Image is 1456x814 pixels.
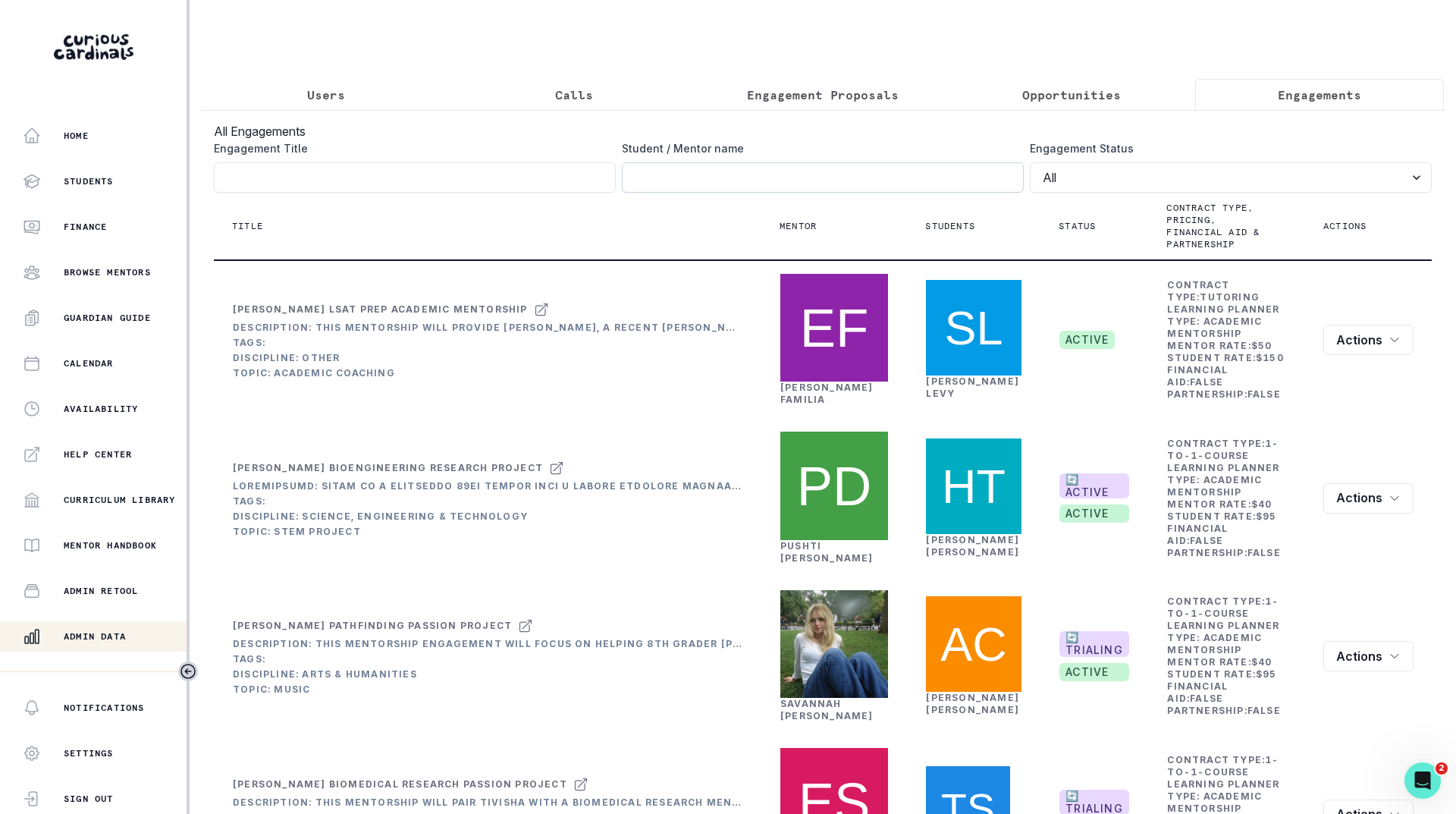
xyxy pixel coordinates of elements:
b: Academic Mentorship [1167,316,1262,339]
p: Sign Out [64,793,114,805]
a: [PERSON_NAME] Familia [780,382,874,405]
div: Description: This mentorship engagement will focus on helping 8th grader [PERSON_NAME] discover a... [233,638,742,650]
b: 1-to-1-course [1167,596,1279,619]
p: Curriculum Library [64,494,176,506]
td: Contract Type: Learning Planner Type: Mentor Rate: Student Rate: Financial Aid: Partnership: [1166,595,1287,718]
p: Mentor [780,220,817,232]
p: Home [64,130,89,142]
b: false [1247,705,1281,716]
p: Status [1059,220,1096,232]
p: Notifications [64,702,145,714]
td: Contract Type: Learning Planner Type: Mentor Rate: Student Rate: Financial Aid: Partnership: [1166,437,1287,560]
p: Guardian Guide [64,312,151,324]
b: 1-to-1-course [1167,438,1279,461]
a: Pushti [PERSON_NAME] [780,540,874,564]
b: $ 40 [1251,498,1272,510]
div: Tags: [233,495,742,508]
div: [PERSON_NAME] Pathfinding Passion Project [233,620,512,632]
div: Discipline: Arts & Humanities [233,668,742,680]
p: Students [64,175,114,187]
p: Finance [64,221,107,233]
p: Users [307,86,345,104]
b: $ 50 [1251,340,1272,351]
p: Opportunities [1022,86,1121,104]
p: Students [925,220,975,232]
div: Topic: Academic Coaching [233,367,742,379]
b: $ 40 [1251,656,1272,668]
div: [PERSON_NAME] Biomedical Research Passion Project [233,778,567,790]
label: Engagement Title [214,140,607,156]
iframe: Intercom live chat [1404,762,1441,799]
p: Settings [64,747,114,759]
label: Engagement Status [1030,140,1423,156]
p: Actions [1323,220,1367,232]
p: Admin Data [64,630,126,643]
b: Academic Mentorship [1167,790,1262,814]
b: tutoring [1200,291,1260,303]
label: Student / Mentor name [622,140,1015,156]
button: row menu [1323,641,1414,671]
span: active [1059,663,1129,681]
p: Mentor Handbook [64,539,157,552]
div: Description: This mentorship will pair Tivisha with a biomedical research mentor who can help her... [233,797,742,809]
td: Contract Type: Learning Planner Type: Mentor Rate: Student Rate: Financial Aid: Partnership: [1166,278,1287,401]
div: [PERSON_NAME] LSAT Prep Academic Mentorship [233,303,528,316]
span: active [1059,331,1115,349]
b: false [1190,535,1223,546]
b: Academic Mentorship [1167,632,1262,655]
span: 🔄 ACTIVE [1059,473,1129,499]
h3: All Engagements [214,122,1432,140]
p: Engagement Proposals [747,86,899,104]
div: Tags: [233,653,742,665]
button: Toggle sidebar [178,662,198,681]
div: Topic: STEM Project [233,526,742,538]
img: Curious Cardinals Logo [54,34,133,60]
a: Savannah [PERSON_NAME] [780,698,874,721]
div: Description: This mentorship will provide [PERSON_NAME], a recent [PERSON_NAME] graduate, with st... [233,322,742,334]
a: [PERSON_NAME] [PERSON_NAME] [926,692,1019,715]
div: Discipline: Science, Engineering & Technology [233,511,742,523]
b: Academic Mentorship [1167,474,1262,498]
div: Loremipsumd: Sitam co a elitseddo 89ei tempor inci u labore etdolore magnaa eni a mini veniamqu n... [233,480,742,492]
b: $ 95 [1256,511,1277,522]
p: Admin Retool [64,585,138,597]
b: false [1247,388,1281,400]
span: active [1059,504,1129,523]
p: Title [232,220,263,232]
button: row menu [1323,325,1414,355]
p: Availability [64,403,138,415]
a: [PERSON_NAME] Levy [926,376,1019,399]
span: 2 [1436,762,1448,775]
p: Calls [555,86,593,104]
p: Help Center [64,448,132,460]
p: Engagements [1278,86,1361,104]
div: Topic: Music [233,684,742,696]
a: [PERSON_NAME] [PERSON_NAME] [926,534,1019,558]
p: Calendar [64,357,114,369]
b: false [1190,693,1223,704]
b: 1-to-1-course [1167,754,1279,778]
p: Browse Mentors [64,266,151,278]
div: Tags: [233,337,742,349]
b: $ 150 [1256,352,1284,363]
p: Contract type, pricing, financial aid & partnership [1166,202,1269,250]
b: $ 95 [1256,668,1277,680]
div: [PERSON_NAME] Bioengineering Research Project [233,462,543,474]
div: Discipline: Other [233,352,742,364]
button: row menu [1323,483,1414,514]
b: false [1247,547,1281,558]
b: false [1190,376,1223,388]
span: 🔄 TRIALING [1059,631,1129,657]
